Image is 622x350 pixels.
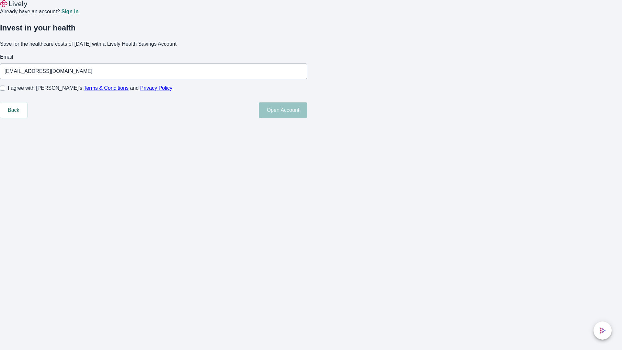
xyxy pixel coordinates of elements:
a: Sign in [61,9,78,14]
button: chat [593,321,612,340]
a: Privacy Policy [140,85,173,91]
svg: Lively AI Assistant [599,327,606,334]
a: Terms & Conditions [84,85,129,91]
span: I agree with [PERSON_NAME]’s and [8,84,172,92]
